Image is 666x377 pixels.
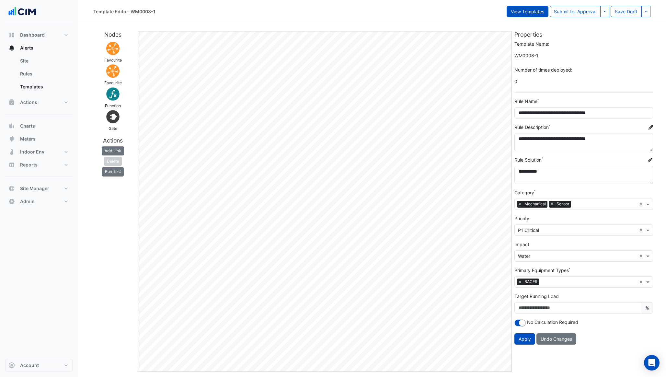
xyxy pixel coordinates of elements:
button: Actions [5,96,73,109]
span: Clear [639,227,645,234]
small: Gate [109,126,117,131]
div: Open Intercom Messenger [644,355,660,371]
span: Meters [20,136,36,142]
label: Rule Name [514,98,537,105]
a: Rules [15,67,73,80]
button: Account [5,359,73,372]
span: Reports [20,162,38,168]
span: Mechanical [523,201,547,207]
label: Rule Solution [514,156,542,163]
app-icon: Meters [8,136,15,142]
button: Apply [514,333,535,345]
div: Template Editor: WM0008-1 [93,8,155,15]
span: × [517,201,523,207]
button: Dashboard [5,29,73,41]
span: A template's name cannot be changed. Use 'Save As' to create a new template [514,50,653,61]
img: Gate [105,109,121,125]
app-icon: Site Manager [8,185,15,192]
button: Undo Changes [536,333,576,345]
span: Sensor [555,201,571,207]
button: Run Test [102,167,124,176]
span: % [641,302,653,314]
label: Template Name: [514,40,549,47]
button: Reports [5,158,73,171]
button: Add Link [102,146,124,155]
span: Indoor Env [20,149,44,155]
span: × [517,279,523,285]
span: Alerts [20,45,33,51]
img: Company Logo [8,5,37,18]
span: Clear [639,253,645,259]
button: Save Draft [611,6,642,17]
button: Alerts [5,41,73,54]
label: Category [514,189,534,196]
app-icon: Indoor Env [8,149,15,155]
label: Rule Description [514,124,549,131]
a: Templates [15,80,73,93]
span: BACER [523,279,539,285]
div: Alerts [5,54,73,96]
label: Priority [514,215,529,222]
app-icon: Dashboard [8,32,15,38]
app-icon: Reports [8,162,15,168]
span: Charts [20,123,35,129]
span: Actions [20,99,37,106]
span: 0 [514,76,653,87]
label: Number of times deployed: [514,66,572,73]
button: Meters [5,132,73,145]
button: View Templates [507,6,548,17]
span: Site Manager [20,185,49,192]
h5: Properties [514,31,653,38]
app-icon: Admin [8,198,15,205]
h5: Actions [91,137,135,144]
button: Admin [5,195,73,208]
button: Site Manager [5,182,73,195]
label: No Calculation Required [527,319,578,326]
img: Function [105,86,121,102]
small: Favourite [104,80,122,85]
label: Impact [514,241,529,248]
span: × [549,201,555,207]
button: Submit for Approval [550,6,601,17]
app-icon: Alerts [8,45,15,51]
span: Admin [20,198,35,205]
a: Site [15,54,73,67]
button: Indoor Env [5,145,73,158]
span: Clear [639,201,645,208]
span: Clear [639,279,645,285]
label: Primary Equipment Types [514,267,569,274]
label: Target Running Load [514,293,559,300]
small: Favourite [104,58,122,63]
img: Favourite [105,63,121,79]
small: Function [105,103,121,108]
button: Charts [5,120,73,132]
img: Favourite [105,40,121,56]
h5: Nodes [91,31,135,38]
app-icon: Charts [8,123,15,129]
app-icon: Actions [8,99,15,106]
span: Dashboard [20,32,45,38]
span: Account [20,362,39,369]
